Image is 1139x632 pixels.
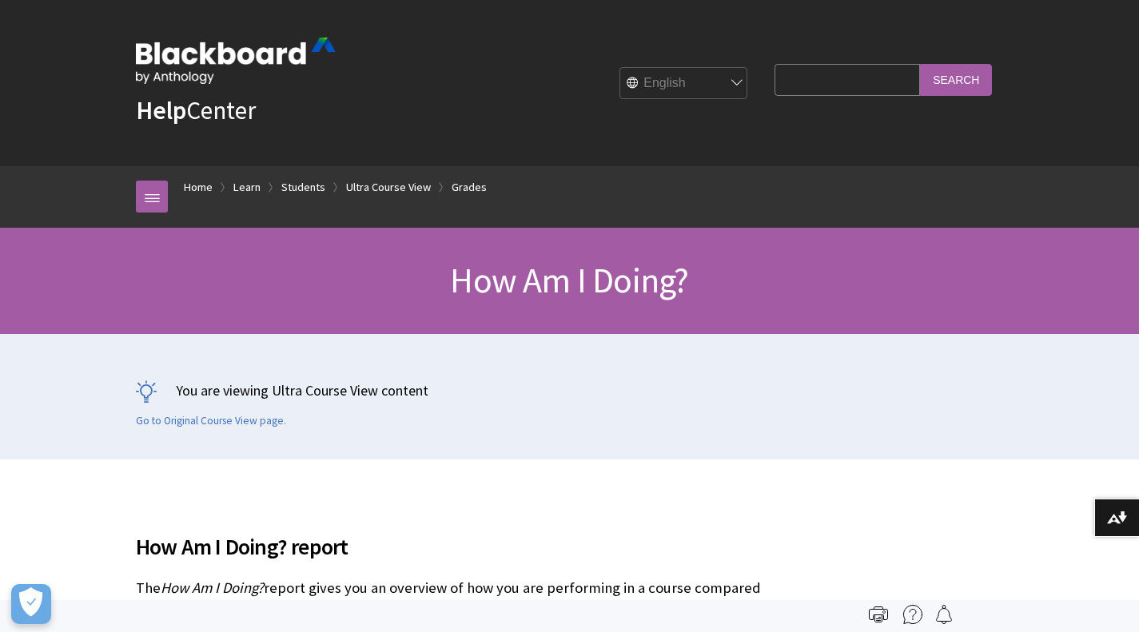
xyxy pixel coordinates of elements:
strong: Help [136,94,186,126]
button: Apri preferenze [11,584,51,624]
a: Go to Original Course View page. [136,414,286,428]
span: How Am I Doing? [450,258,688,302]
a: HelpCenter [136,94,256,126]
a: Students [281,177,325,197]
span: How Am I Doing? [161,578,264,597]
a: Learn [233,177,261,197]
select: Site Language Selector [620,68,748,100]
a: Home [184,177,213,197]
img: Blackboard by Anthology [136,38,336,84]
a: Grades [452,177,487,197]
span: How Am I Doing? report [136,530,767,563]
p: You are viewing Ultra Course View content [136,380,1003,400]
img: Print [869,605,888,624]
img: Follow this page [934,605,954,624]
a: Ultra Course View [346,177,431,197]
input: Search [920,64,992,95]
img: More help [903,605,922,624]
